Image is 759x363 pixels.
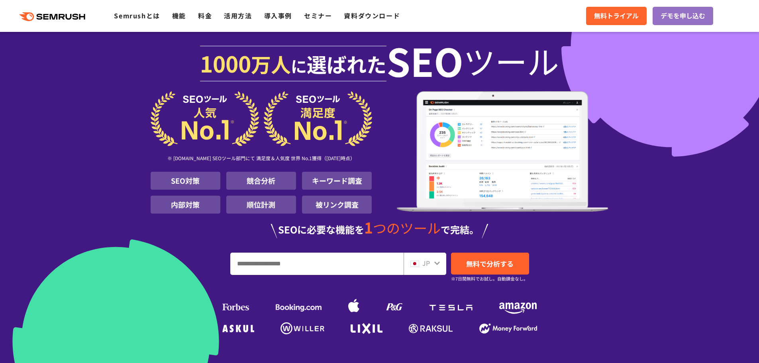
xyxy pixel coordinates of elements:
a: 導入事例 [264,11,292,20]
span: 万人 [251,49,291,78]
a: デモを申し込む [653,7,713,25]
a: Semrushとは [114,11,160,20]
a: 機能 [172,11,186,20]
div: ※ [DOMAIN_NAME] SEOツール部門にて 満足度＆人気度 世界 No.1獲得（[DATE]時点） [151,146,372,172]
a: セミナー [304,11,332,20]
span: に [291,54,307,77]
span: で完結。 [441,222,479,236]
input: URL、キーワードを入力してください [231,253,403,275]
span: デモを申し込む [661,11,705,21]
span: SEO [386,45,463,77]
small: ※7日間無料でお試し。自動課金なし。 [451,275,528,283]
a: 無料で分析する [451,253,529,275]
span: つのツール [373,218,441,237]
span: 1000 [200,47,251,79]
span: 1 [364,216,373,238]
a: 無料トライアル [586,7,647,25]
li: キーワード調査 [302,172,372,190]
span: ツール [463,45,559,77]
a: 資料ダウンロード [344,11,400,20]
a: 料金 [198,11,212,20]
li: 順位計測 [226,196,296,214]
li: 競合分析 [226,172,296,190]
span: JP [422,258,430,268]
span: 無料トライアル [594,11,639,21]
li: 内部対策 [151,196,220,214]
div: SEOに必要な機能を [151,220,609,238]
li: SEO対策 [151,172,220,190]
a: 活用方法 [224,11,252,20]
li: 被リンク調査 [302,196,372,214]
span: 選ばれた [307,49,386,78]
span: 無料で分析する [466,259,514,269]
